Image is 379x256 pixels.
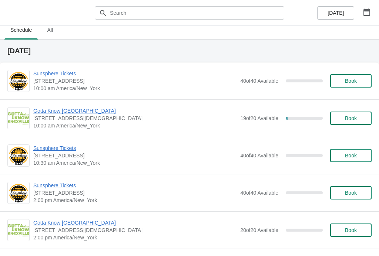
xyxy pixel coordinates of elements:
h2: [DATE] [7,47,372,55]
span: 20 of 20 Available [240,227,278,233]
img: Sunsphere Tickets | 810 Clinch Avenue, Knoxville, TN, USA | 10:30 am America/New_York [8,146,29,166]
span: Sunsphere Tickets [33,70,237,77]
span: 40 of 40 Available [240,78,278,84]
span: [DATE] [328,10,344,16]
button: Book [330,223,372,237]
span: 19 of 20 Available [240,115,278,121]
span: Book [345,115,357,121]
span: Gotta Know [GEOGRAPHIC_DATA] [33,219,237,226]
span: Book [345,227,357,233]
span: Book [345,153,357,158]
span: 10:00 am America/New_York [33,85,237,92]
img: Sunsphere Tickets | 810 Clinch Avenue, Knoxville, TN, USA | 2:00 pm America/New_York [8,183,29,203]
span: Sunsphere Tickets [33,182,237,189]
img: Gotta Know Knoxville | 301 South Gay Street, Knoxville, TN, USA | 2:00 pm America/New_York [8,224,29,236]
img: Gotta Know Knoxville | 301 South Gay Street, Knoxville, TN, USA | 10:00 am America/New_York [8,112,29,124]
span: Gotta Know [GEOGRAPHIC_DATA] [33,107,237,115]
button: Book [330,186,372,199]
button: Book [330,74,372,88]
span: 10:00 am America/New_York [33,122,237,129]
button: Book [330,112,372,125]
span: Book [345,190,357,196]
span: 2:00 pm America/New_York [33,197,237,204]
span: 2:00 pm America/New_York [33,234,237,241]
span: Sunsphere Tickets [33,144,237,152]
span: [STREET_ADDRESS] [33,77,237,85]
span: 40 of 40 Available [240,153,278,158]
span: Book [345,78,357,84]
button: Book [330,149,372,162]
span: [STREET_ADDRESS] [33,189,237,197]
span: All [41,23,59,37]
span: Schedule [4,23,38,37]
span: [STREET_ADDRESS] [33,152,237,159]
button: [DATE] [317,6,354,20]
input: Search [110,6,284,20]
span: [STREET_ADDRESS][DEMOGRAPHIC_DATA] [33,226,237,234]
span: 10:30 am America/New_York [33,159,237,167]
img: Sunsphere Tickets | 810 Clinch Avenue, Knoxville, TN, USA | 10:00 am America/New_York [8,71,29,91]
span: [STREET_ADDRESS][DEMOGRAPHIC_DATA] [33,115,237,122]
span: 40 of 40 Available [240,190,278,196]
